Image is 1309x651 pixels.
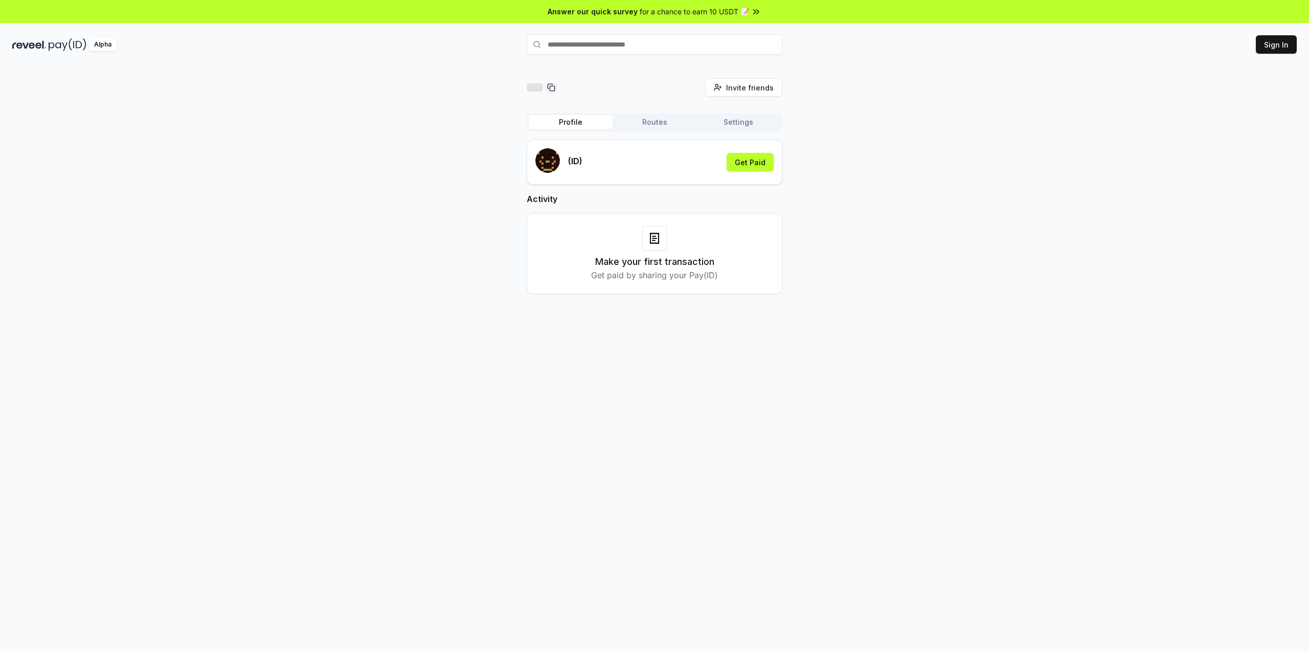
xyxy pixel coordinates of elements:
div: Alpha [88,38,117,51]
h2: Activity [527,193,782,205]
span: for a chance to earn 10 USDT 📝 [640,6,749,17]
p: (ID) [568,155,582,167]
button: Invite friends [705,78,782,97]
span: Invite friends [726,82,774,93]
button: Routes [613,115,696,129]
img: pay_id [49,38,86,51]
span: Answer our quick survey [548,6,638,17]
img: reveel_dark [12,38,47,51]
button: Settings [696,115,780,129]
button: Sign In [1256,35,1297,54]
button: Get Paid [727,153,774,171]
button: Profile [529,115,613,129]
h3: Make your first transaction [595,255,714,269]
p: Get paid by sharing your Pay(ID) [591,269,718,281]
